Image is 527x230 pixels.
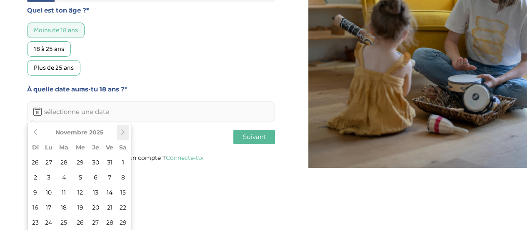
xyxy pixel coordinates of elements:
[42,170,56,185] td: 3
[88,200,102,215] td: 20
[27,23,85,38] div: Moins de 18 ans
[166,154,204,162] a: Connecte-toi
[42,215,56,230] td: 24
[56,215,72,230] td: 25
[29,170,42,185] td: 2
[42,155,56,170] td: 27
[29,185,42,200] td: 9
[72,155,88,170] td: 29
[42,185,56,200] td: 10
[117,140,129,155] th: Sa
[29,215,42,230] td: 23
[27,152,275,163] p: Tu as déjà un compte ?
[27,41,71,57] div: 18 à 25 ans
[56,185,72,200] td: 11
[27,84,275,95] label: À quelle date auras-tu 18 ans ?*
[27,60,80,76] div: Plus de 25 ans
[233,130,275,144] button: Suivant
[117,185,129,200] td: 15
[72,200,88,215] td: 19
[88,170,102,185] td: 6
[88,155,102,170] td: 30
[242,133,266,141] span: Suivant
[27,5,275,16] label: Quel est ton âge ?*
[56,200,72,215] td: 18
[72,215,88,230] td: 26
[42,140,56,155] th: Lu
[72,140,88,155] th: Me
[102,170,117,185] td: 7
[72,185,88,200] td: 12
[56,155,72,170] td: 28
[29,155,42,170] td: 26
[88,185,102,200] td: 13
[117,200,129,215] td: 22
[72,170,88,185] td: 5
[56,140,72,155] th: Ma
[117,155,129,170] td: 1
[102,215,117,230] td: 28
[29,200,42,215] td: 16
[56,170,72,185] td: 4
[27,101,275,121] input: sélectionne une date
[42,200,56,215] td: 17
[117,215,129,230] td: 29
[42,125,117,140] th: Novembre 2025
[102,155,117,170] td: 31
[102,185,117,200] td: 14
[29,140,42,155] th: Di
[102,140,117,155] th: Ve
[117,170,129,185] td: 8
[88,215,102,230] td: 27
[88,140,102,155] th: Je
[102,200,117,215] td: 21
